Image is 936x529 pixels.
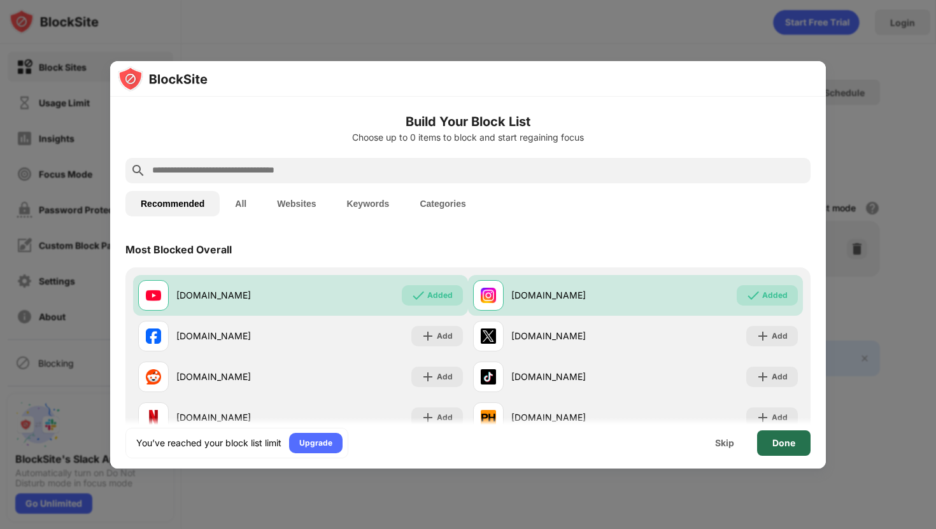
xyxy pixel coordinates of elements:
img: logo-blocksite.svg [118,66,208,92]
div: Add [772,370,788,383]
div: [DOMAIN_NAME] [176,411,301,424]
div: Added [427,289,453,302]
button: Categories [404,191,481,216]
div: Add [772,330,788,342]
img: favicons [481,328,496,344]
div: Done [772,438,795,448]
div: [DOMAIN_NAME] [176,288,301,302]
img: favicons [146,288,161,303]
div: You’ve reached your block list limit [136,437,281,449]
button: Websites [262,191,331,216]
div: Add [437,370,453,383]
img: favicons [481,410,496,425]
div: Added [762,289,788,302]
div: Add [437,411,453,424]
img: favicons [481,369,496,384]
div: [DOMAIN_NAME] [511,370,635,383]
div: [DOMAIN_NAME] [176,370,301,383]
div: [DOMAIN_NAME] [511,329,635,342]
div: [DOMAIN_NAME] [511,288,635,302]
div: Add [437,330,453,342]
div: Upgrade [299,437,332,449]
button: All [220,191,262,216]
div: [DOMAIN_NAME] [511,411,635,424]
img: search.svg [131,163,146,178]
img: favicons [146,410,161,425]
div: Add [772,411,788,424]
h6: Build Your Block List [125,112,811,131]
img: favicons [146,328,161,344]
div: [DOMAIN_NAME] [176,329,301,342]
div: Choose up to 0 items to block and start regaining focus [125,132,811,143]
img: favicons [146,369,161,384]
div: Most Blocked Overall [125,243,232,256]
img: favicons [481,288,496,303]
div: Skip [715,438,734,448]
button: Recommended [125,191,220,216]
button: Keywords [331,191,404,216]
